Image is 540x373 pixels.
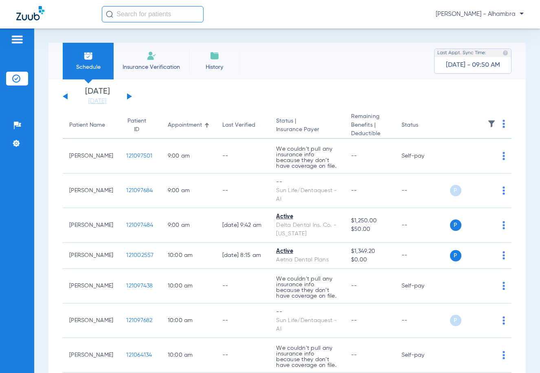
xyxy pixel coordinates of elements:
span: 121097684 [126,188,153,193]
img: History [210,51,220,61]
span: 121002557 [126,252,154,258]
td: [PERSON_NAME] [63,269,120,303]
td: -- [395,243,450,269]
td: [PERSON_NAME] [63,243,120,269]
td: [PERSON_NAME] [63,208,120,243]
td: -- [395,173,450,208]
span: -- [351,283,357,289]
span: P [450,185,461,196]
div: Patient Name [69,121,113,129]
td: Self-pay [395,139,450,173]
img: Manual Insurance Verification [147,51,156,61]
p: We couldn’t pull any insurance info because they don’t have coverage on file. [276,345,338,368]
span: 121097501 [126,153,152,159]
img: group-dot-blue.svg [503,152,505,160]
td: [PERSON_NAME] [63,303,120,338]
div: -- [276,178,338,186]
img: group-dot-blue.svg [503,186,505,195]
span: [PERSON_NAME] - Alhambra [436,10,524,18]
img: group-dot-blue.svg [503,282,505,290]
div: Sun Life/Dentaquest - AI [276,186,338,204]
div: -- [276,308,338,316]
span: $50.00 [351,225,389,234]
div: Last Verified [222,121,255,129]
span: History [195,63,234,71]
span: [DATE] - 09:50 AM [446,61,500,69]
img: Schedule [83,51,93,61]
span: $0.00 [351,256,389,264]
span: $1,250.00 [351,217,389,225]
iframe: Chat Widget [499,334,540,373]
span: P [450,219,461,231]
th: Remaining Benefits | [345,112,395,139]
td: 9:00 AM [161,208,216,243]
p: We couldn’t pull any insurance info because they don’t have coverage on file. [276,146,338,169]
div: Appointment [168,121,209,129]
td: -- [395,303,450,338]
td: 10:00 AM [161,338,216,373]
li: [DATE] [73,88,122,105]
td: [PERSON_NAME] [63,173,120,208]
img: group-dot-blue.svg [503,221,505,229]
span: -- [351,153,357,159]
td: 9:00 AM [161,139,216,173]
td: 10:00 AM [161,303,216,338]
span: Insurance Payer [276,125,338,134]
span: 121064134 [126,352,152,358]
span: 121097682 [126,318,152,323]
span: -- [351,352,357,358]
div: Patient ID [126,117,147,134]
span: Last Appt. Sync Time: [437,49,486,57]
td: [DATE] 9:42 AM [216,208,270,243]
div: Last Verified [222,121,263,129]
img: group-dot-blue.svg [503,316,505,325]
td: Self-pay [395,269,450,303]
div: Patient Name [69,121,105,129]
td: 10:00 AM [161,269,216,303]
img: filter.svg [487,120,496,128]
span: -- [351,188,357,193]
img: last sync help info [503,50,508,56]
td: -- [216,139,270,173]
span: 121097438 [126,283,153,289]
td: [DATE] 8:15 AM [216,243,270,269]
span: P [450,250,461,261]
div: Patient ID [126,117,154,134]
a: [DATE] [73,97,122,105]
img: Search Icon [106,11,113,18]
img: Zuub Logo [16,6,44,20]
td: -- [216,338,270,373]
span: Insurance Verification [120,63,183,71]
span: $1,349.20 [351,247,389,256]
input: Search for patients [102,6,204,22]
p: We couldn’t pull any insurance info because they don’t have coverage on file. [276,276,338,299]
th: Status [395,112,450,139]
img: group-dot-blue.svg [503,251,505,259]
td: [PERSON_NAME] [63,139,120,173]
th: Status | [270,112,345,139]
img: group-dot-blue.svg [503,120,505,128]
td: -- [216,269,270,303]
td: -- [395,208,450,243]
span: -- [351,318,357,323]
td: [PERSON_NAME] [63,338,120,373]
span: Schedule [69,63,108,71]
td: -- [216,173,270,208]
div: Active [276,213,338,221]
div: Sun Life/Dentaquest - AI [276,316,338,334]
img: hamburger-icon [11,35,24,44]
div: Aetna Dental Plans [276,256,338,264]
div: Appointment [168,121,202,129]
span: P [450,315,461,326]
div: Active [276,247,338,256]
span: Deductible [351,129,389,138]
td: 9:00 AM [161,173,216,208]
td: -- [216,303,270,338]
td: 10:00 AM [161,243,216,269]
span: 121097484 [126,222,153,228]
div: Delta Dental Ins. Co. - [US_STATE] [276,221,338,238]
td: Self-pay [395,338,450,373]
